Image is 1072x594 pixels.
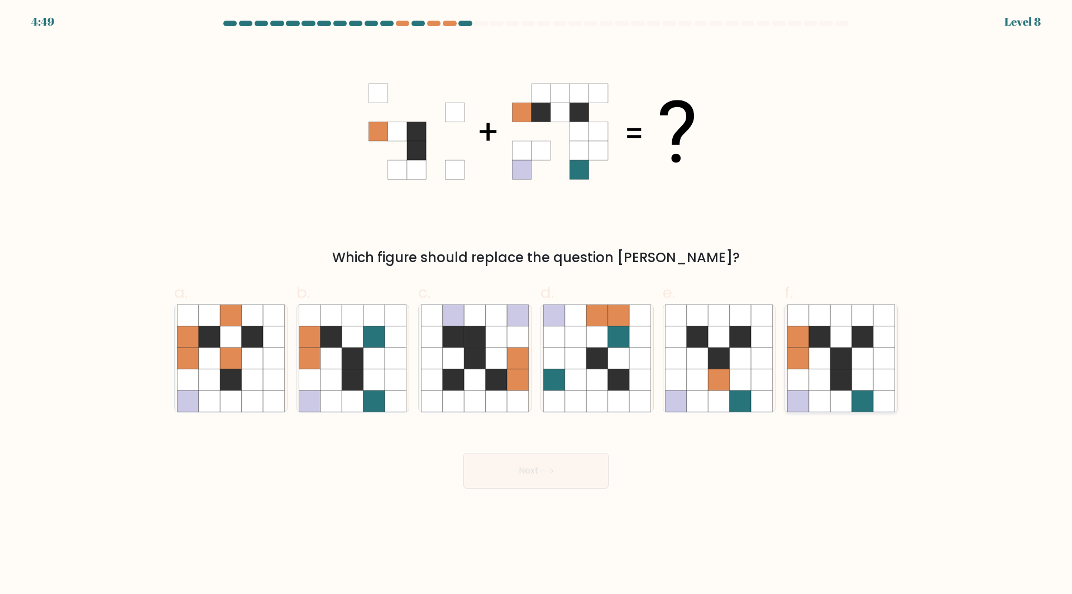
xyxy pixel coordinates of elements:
[540,282,554,303] span: d.
[418,282,430,303] span: c.
[1004,13,1041,30] div: Level 8
[174,282,188,303] span: a.
[663,282,675,303] span: e.
[296,282,310,303] span: b.
[31,13,54,30] div: 4:49
[784,282,792,303] span: f.
[463,453,609,489] button: Next
[181,248,891,268] div: Which figure should replace the question [PERSON_NAME]?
